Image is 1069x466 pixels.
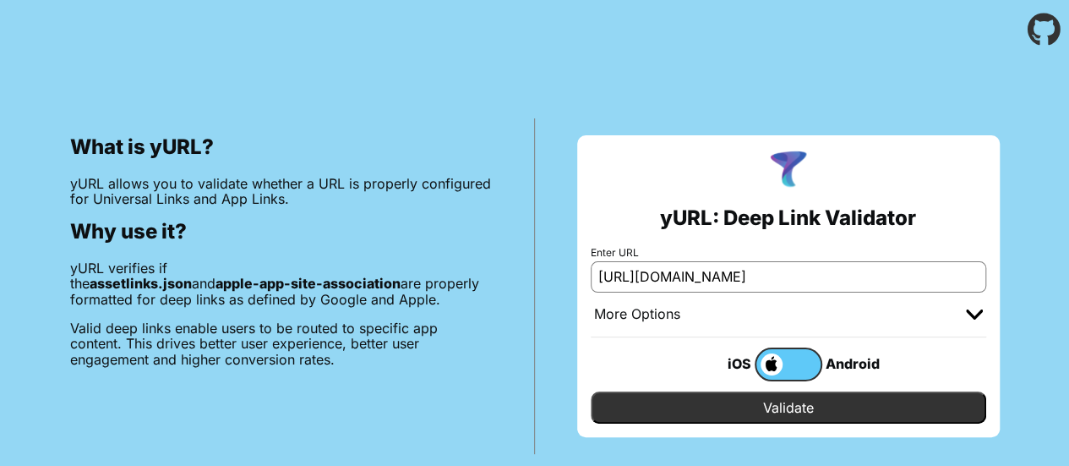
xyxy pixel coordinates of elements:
[594,306,680,323] div: More Options
[591,261,986,292] input: e.g. https://app.chayev.com/xyx
[591,247,986,259] label: Enter URL
[822,353,890,375] div: Android
[766,149,810,193] img: yURL Logo
[70,135,492,159] h2: What is yURL?
[966,310,983,320] img: chevron
[90,275,192,292] b: assetlinks.json
[70,176,492,207] p: yURL allows you to validate whether a URL is properly configured for Universal Links and App Links.
[591,392,986,424] input: Validate
[660,206,916,230] h2: yURL: Deep Link Validator
[70,321,492,367] p: Valid deep links enable users to be routed to specific app content. This drives better user exper...
[215,275,401,292] b: apple-app-site-association
[70,220,492,244] h2: Why use it?
[70,260,492,307] p: yURL verifies if the and are properly formatted for deep links as defined by Google and Apple.
[687,353,755,375] div: iOS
